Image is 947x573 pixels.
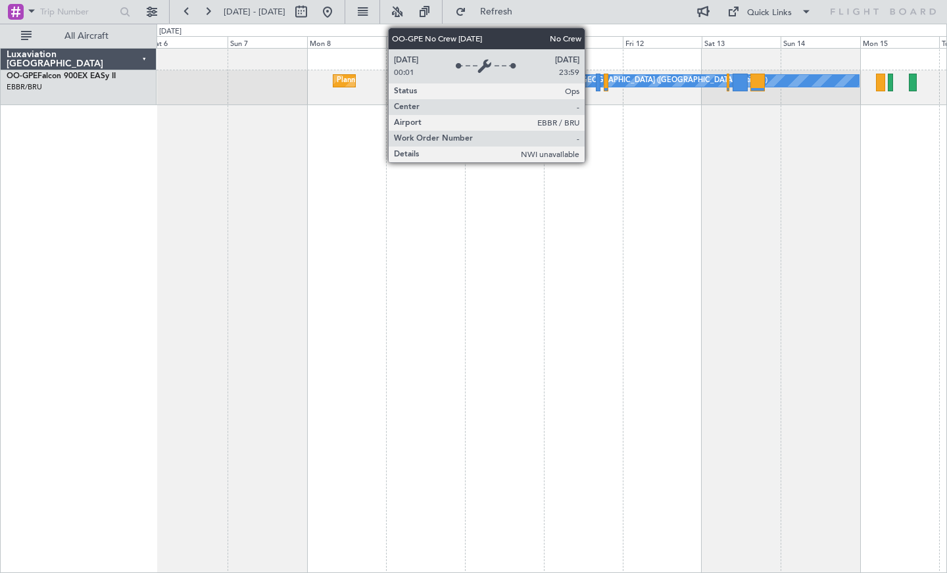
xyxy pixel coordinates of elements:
[449,1,528,22] button: Refresh
[702,36,781,48] div: Sat 13
[7,72,37,80] span: OO-GPE
[721,1,818,22] button: Quick Links
[159,26,182,37] div: [DATE]
[337,71,575,91] div: Planned Maint [GEOGRAPHIC_DATA] ([GEOGRAPHIC_DATA] National)
[224,6,285,18] span: [DATE] - [DATE]
[860,36,939,48] div: Mon 15
[149,36,228,48] div: Sat 6
[465,36,544,48] div: Wed 10
[747,7,792,20] div: Quick Links
[547,71,767,91] div: No Crew [GEOGRAPHIC_DATA] ([GEOGRAPHIC_DATA] National)
[544,36,623,48] div: Thu 11
[307,36,386,48] div: Mon 8
[623,36,702,48] div: Fri 12
[781,36,860,48] div: Sun 14
[228,36,306,48] div: Sun 7
[7,82,42,92] a: EBBR/BRU
[386,36,465,48] div: Tue 9
[469,7,524,16] span: Refresh
[40,2,116,22] input: Trip Number
[7,72,116,80] a: OO-GPEFalcon 900EX EASy II
[34,32,139,41] span: All Aircraft
[14,26,143,47] button: All Aircraft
